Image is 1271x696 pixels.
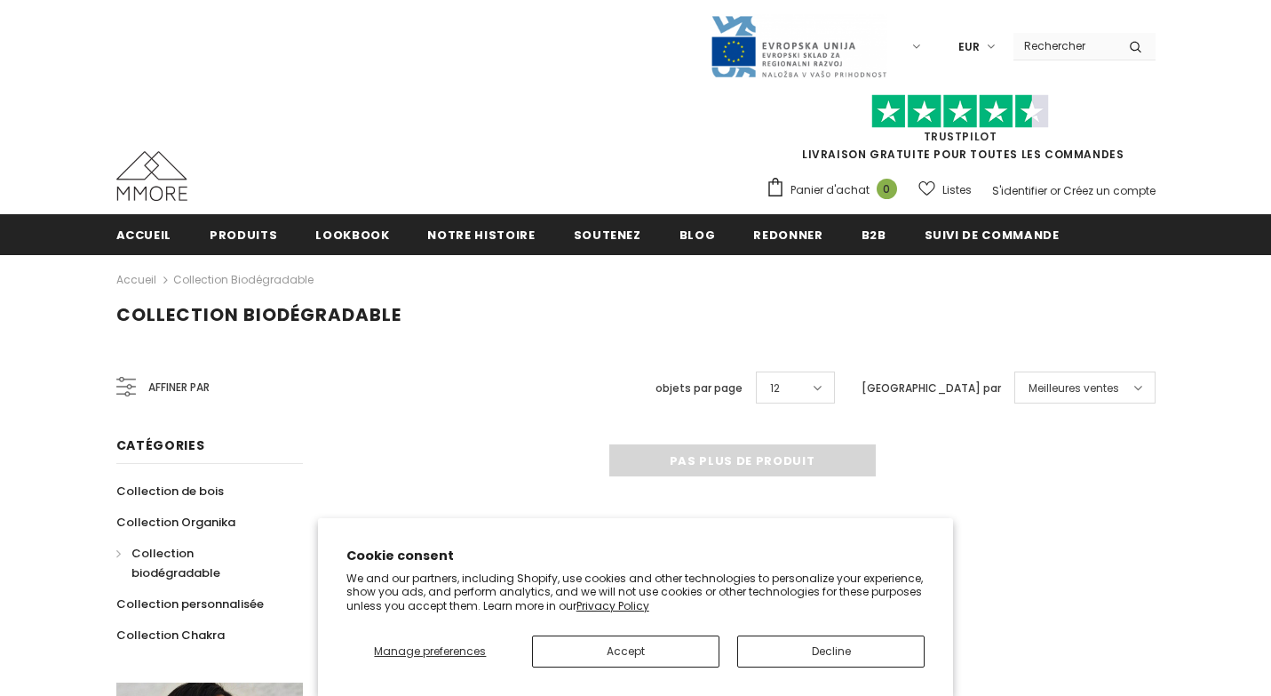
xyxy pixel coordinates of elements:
[173,272,314,287] a: Collection biodégradable
[679,227,716,244] span: Blog
[753,214,822,254] a: Redonner
[116,227,172,244] span: Accueil
[116,538,283,588] a: Collection biodégradable
[374,644,486,659] span: Manage preferences
[655,380,743,397] label: objets par page
[116,302,401,327] span: Collection biodégradable
[574,227,641,244] span: soutenez
[116,476,224,507] a: Collection de bois
[770,380,780,397] span: 12
[862,214,886,254] a: B2B
[346,636,514,668] button: Manage preferences
[116,269,156,291] a: Accueil
[1013,33,1116,59] input: Search Site
[925,227,1060,244] span: Suivi de commande
[574,214,641,254] a: soutenez
[862,380,1001,397] label: [GEOGRAPHIC_DATA] par
[116,483,224,500] span: Collection de bois
[576,598,649,613] a: Privacy Policy
[427,227,535,244] span: Notre histoire
[710,14,887,79] img: Javni Razpis
[116,588,264,620] a: Collection personnalisée
[1029,380,1119,397] span: Meilleures ventes
[116,151,187,201] img: Cas MMORE
[210,227,277,244] span: Produits
[790,181,870,199] span: Panier d'achat
[116,507,235,538] a: Collection Organika
[1050,183,1060,198] span: or
[1063,183,1156,198] a: Créez un compte
[116,620,225,651] a: Collection Chakra
[992,183,1047,198] a: S'identifier
[116,514,235,531] span: Collection Organika
[766,177,906,204] a: Panier d'achat 0
[346,572,925,613] p: We and our partners, including Shopify, use cookies and other technologies to personalize your ex...
[210,214,277,254] a: Produits
[116,596,264,612] span: Collection personnalisée
[346,547,925,565] h2: Cookie consent
[877,179,897,199] span: 0
[918,174,972,205] a: Listes
[315,227,389,244] span: Lookbook
[148,378,210,397] span: Affiner par
[958,38,980,56] span: EUR
[116,627,225,644] span: Collection Chakra
[737,636,925,668] button: Decline
[862,227,886,244] span: B2B
[766,102,1156,162] span: LIVRAISON GRATUITE POUR TOUTES LES COMMANDES
[753,227,822,244] span: Redonner
[925,214,1060,254] a: Suivi de commande
[116,436,205,454] span: Catégories
[710,38,887,53] a: Javni Razpis
[427,214,535,254] a: Notre histoire
[924,129,997,144] a: TrustPilot
[131,545,220,581] span: Collection biodégradable
[871,94,1049,129] img: Faites confiance aux étoiles pilotes
[942,181,972,199] span: Listes
[315,214,389,254] a: Lookbook
[532,636,719,668] button: Accept
[116,214,172,254] a: Accueil
[679,214,716,254] a: Blog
